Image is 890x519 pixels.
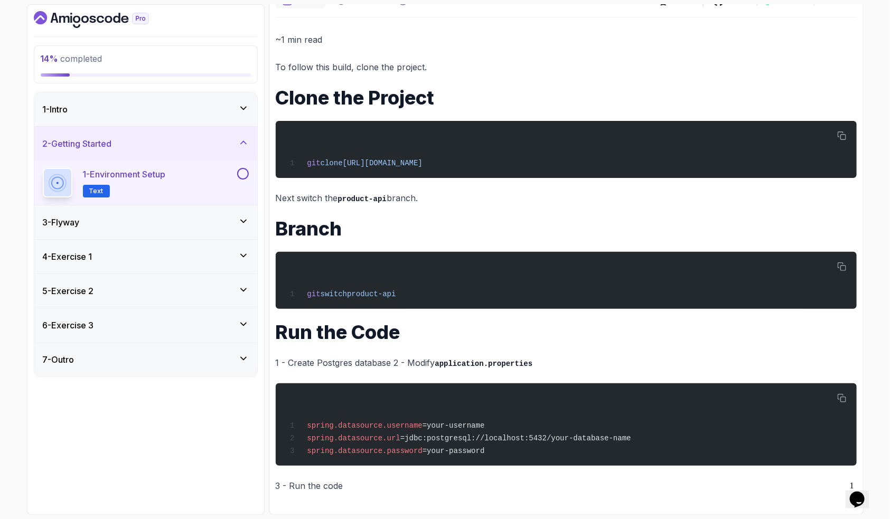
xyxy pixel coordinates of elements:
p: Next switch the branch. [276,191,857,206]
span: clone [321,159,343,167]
span: Text [89,187,104,195]
code: product-api [338,195,387,203]
button: 1-Intro [34,92,257,126]
span: completed [41,53,102,64]
span: spring.datasource.url [307,434,400,442]
h1: Run the Code [276,322,857,343]
h1: Branch [276,218,857,239]
p: 1 - Create Postgres database 2 - Modify [276,355,857,371]
button: 3-Flyway [34,205,257,239]
span: [URL][DOMAIN_NAME] [343,159,423,167]
code: application.properties [435,360,533,368]
iframe: chat widget [846,477,879,508]
p: To follow this build, clone the project. [276,60,857,74]
p: ~1 min read [276,32,857,47]
button: 2-Getting Started [34,127,257,161]
button: 4-Exercise 1 [34,240,257,273]
p: 1 - Environment Setup [83,168,166,181]
span: spring.datasource.username [307,421,422,430]
span: git [307,290,320,298]
h3: 5 - Exercise 2 [43,285,94,297]
h3: 3 - Flyway [43,216,80,229]
span: spring.datasource.password [307,447,422,455]
span: 14 % [41,53,59,64]
h3: 7 - Outro [43,353,74,366]
h3: 4 - Exercise 1 [43,250,92,263]
a: Dashboard [34,11,173,28]
span: =your-username [423,421,485,430]
span: =your-password [423,447,485,455]
span: switch [321,290,347,298]
h3: 1 - Intro [43,103,68,116]
button: 7-Outro [34,343,257,376]
span: =jdbc:postgresql://localhost:5432/your-database-name [400,434,631,442]
h3: 2 - Getting Started [43,137,112,150]
button: 6-Exercise 3 [34,308,257,342]
p: 3 - Run the code [276,478,857,493]
span: product-api [347,290,396,298]
button: 1-Environment SetupText [43,168,249,197]
button: 5-Exercise 2 [34,274,257,308]
h1: Clone the Project [276,87,857,108]
h3: 6 - Exercise 3 [43,319,94,332]
span: git [307,159,320,167]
